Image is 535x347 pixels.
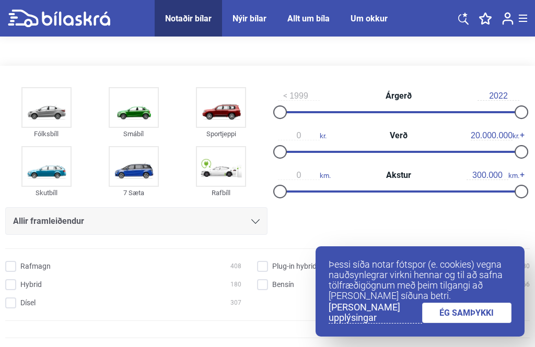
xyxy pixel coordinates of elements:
[20,279,42,290] span: Hybrid
[272,279,294,290] span: Bensín
[383,92,414,100] span: Árgerð
[20,297,36,308] span: Dísel
[502,12,514,25] img: user-login.svg
[109,187,159,199] div: 7 Sæta
[422,303,512,323] a: ÉG SAMÞYKKI
[278,171,331,180] span: km.
[20,261,51,272] span: Rafmagn
[109,128,159,140] div: Smábíl
[467,171,519,180] span: km.
[272,261,317,272] span: Plug-in hybrid
[329,302,422,324] a: [PERSON_NAME] upplýsingar
[230,279,241,290] span: 180
[230,297,241,308] span: 307
[165,14,212,23] a: Notaðir bílar
[196,187,246,199] div: Rafbíll
[351,14,388,23] a: Um okkur
[232,14,266,23] a: Nýir bílar
[21,187,72,199] div: Skutbíll
[471,131,519,140] span: kr.
[21,128,72,140] div: Fólksbíll
[287,14,330,23] a: Allt um bíla
[383,171,414,180] span: Akstur
[329,259,511,301] p: Þessi síða notar fótspor (e. cookies) vegna nauðsynlegrar virkni hennar og til að safna tölfræðig...
[196,128,246,140] div: Sportjeppi
[278,131,327,140] span: kr.
[230,261,241,272] span: 408
[13,214,84,229] span: Allir framleiðendur
[387,131,410,140] span: Verð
